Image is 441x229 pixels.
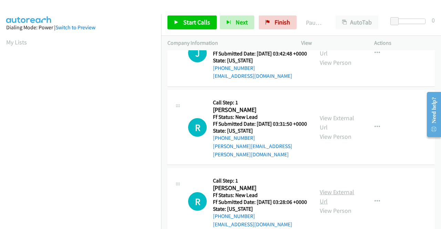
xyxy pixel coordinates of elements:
a: View Person [320,207,351,215]
a: [PERSON_NAME][EMAIL_ADDRESS][PERSON_NAME][DOMAIN_NAME] [213,143,292,158]
a: [PHONE_NUMBER] [213,135,255,141]
div: Delay between calls (in seconds) [394,19,425,24]
a: Switch to Preview [55,24,95,31]
a: [PHONE_NUMBER] [213,65,255,71]
button: AutoTab [336,15,378,29]
div: Dialing Mode: Power | [6,23,155,32]
h5: Ff Submitted Date: [DATE] 03:28:06 +0000 [213,199,307,206]
div: The call is yet to be attempted [188,192,207,211]
a: View Person [320,59,351,66]
h5: State: [US_STATE] [213,127,307,134]
a: [EMAIL_ADDRESS][DOMAIN_NAME] [213,221,292,228]
p: Company Information [167,39,289,47]
div: The call is yet to be attempted [188,44,207,62]
a: My Lists [6,38,27,46]
a: View External Url [320,114,354,131]
a: [EMAIL_ADDRESS][DOMAIN_NAME] [213,73,292,79]
iframe: Resource Center [421,87,441,142]
span: Start Calls [183,18,210,26]
h1: J [188,44,207,62]
a: Finish [259,15,297,29]
a: View External Url [320,188,354,205]
h5: Call Step: 1 [213,99,307,106]
div: 0 [432,15,435,25]
div: The call is yet to be attempted [188,118,207,137]
h2: [PERSON_NAME] [213,106,305,114]
h5: Ff Submitted Date: [DATE] 03:31:50 +0000 [213,121,307,127]
a: [PHONE_NUMBER] [213,213,255,219]
h5: State: [US_STATE] [213,206,307,212]
p: Paused [306,18,323,27]
h5: Ff Submitted Date: [DATE] 03:42:48 +0000 [213,50,307,57]
h1: R [188,192,207,211]
p: View [301,39,362,47]
h5: Ff Status: New Lead [213,192,307,199]
span: Finish [275,18,290,26]
h5: Call Step: 1 [213,177,307,184]
a: Start Calls [167,15,217,29]
h5: Ff Status: New Lead [213,114,307,121]
h1: R [188,118,207,137]
button: Next [220,15,254,29]
p: Actions [374,39,435,47]
span: Next [236,18,248,26]
a: View External Url [320,40,354,57]
a: View Person [320,133,351,140]
h5: State: [US_STATE] [213,57,307,64]
h2: [PERSON_NAME] [213,184,305,192]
